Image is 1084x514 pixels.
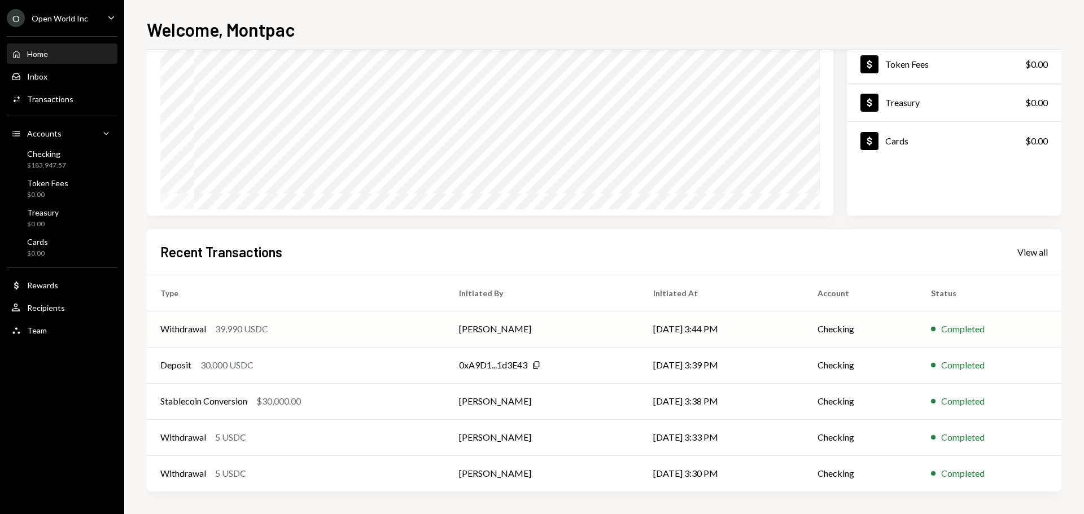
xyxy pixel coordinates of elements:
[27,326,47,335] div: Team
[215,322,268,336] div: 39,990 USDC
[804,455,917,491] td: Checking
[147,18,295,41] h1: Welcome, Montpac
[847,122,1061,160] a: Cards$0.00
[941,467,985,480] div: Completed
[804,419,917,455] td: Checking
[885,135,908,146] div: Cards
[27,249,48,258] div: $0.00
[215,430,246,444] div: 5 USDC
[160,322,206,336] div: Withdrawal
[1025,58,1048,71] div: $0.00
[7,146,117,173] a: Checking$183,947.57
[885,97,920,108] div: Treasury
[27,161,66,170] div: $183,947.57
[7,275,117,295] a: Rewards
[804,311,917,347] td: Checking
[160,394,247,408] div: Stablecoin Conversion
[459,358,527,372] div: 0xA9D1...1d3E43
[27,94,73,104] div: Transactions
[445,311,640,347] td: [PERSON_NAME]
[160,430,206,444] div: Withdrawal
[160,358,191,372] div: Deposit
[27,219,59,229] div: $0.00
[941,322,985,336] div: Completed
[256,394,301,408] div: $30,000.00
[160,467,206,480] div: Withdrawal
[640,383,803,419] td: [DATE] 3:38 PM
[27,178,68,188] div: Token Fees
[640,419,803,455] td: [DATE] 3:33 PM
[640,347,803,383] td: [DATE] 3:39 PM
[804,383,917,419] td: Checking
[27,208,59,217] div: Treasury
[160,243,282,261] h2: Recent Transactions
[7,175,117,202] a: Token Fees$0.00
[445,275,640,311] th: Initiated By
[640,275,803,311] th: Initiated At
[27,280,58,290] div: Rewards
[1017,245,1048,258] a: View all
[847,45,1061,83] a: Token Fees$0.00
[917,275,1061,311] th: Status
[445,383,640,419] td: [PERSON_NAME]
[7,66,117,86] a: Inbox
[27,49,48,59] div: Home
[941,430,985,444] div: Completed
[7,320,117,340] a: Team
[7,43,117,64] a: Home
[1025,134,1048,148] div: $0.00
[847,84,1061,121] a: Treasury$0.00
[445,419,640,455] td: [PERSON_NAME]
[7,234,117,261] a: Cards$0.00
[27,303,65,313] div: Recipients
[7,123,117,143] a: Accounts
[7,89,117,109] a: Transactions
[804,347,917,383] td: Checking
[640,455,803,491] td: [DATE] 3:30 PM
[27,72,47,81] div: Inbox
[1025,96,1048,109] div: $0.00
[27,149,66,159] div: Checking
[27,237,48,247] div: Cards
[941,358,985,372] div: Completed
[7,9,25,27] div: O
[941,394,985,408] div: Completed
[200,358,253,372] div: 30,000 USDC
[7,204,117,231] a: Treasury$0.00
[215,467,246,480] div: 5 USDC
[32,14,88,23] div: Open World Inc
[147,275,445,311] th: Type
[27,190,68,200] div: $0.00
[885,59,929,69] div: Token Fees
[7,297,117,318] a: Recipients
[804,275,917,311] th: Account
[1017,247,1048,258] div: View all
[445,455,640,491] td: [PERSON_NAME]
[640,311,803,347] td: [DATE] 3:44 PM
[27,129,62,138] div: Accounts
